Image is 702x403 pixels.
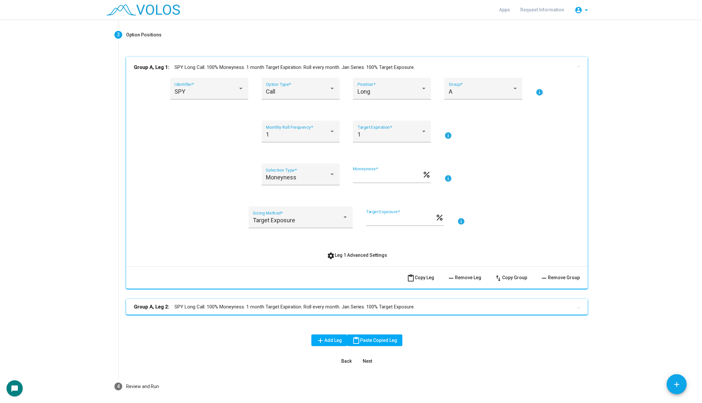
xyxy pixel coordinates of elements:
[266,174,296,181] span: Moneyness
[126,383,159,390] div: Review and Run
[347,334,402,346] button: Paste Copied Leg
[266,88,275,95] span: Call
[667,374,687,394] button: Add icon
[494,4,515,16] a: Apps
[134,303,169,311] b: Group A, Leg 2:
[407,275,434,280] span: Copy Leg
[327,253,387,258] span: Leg 1 Advanced Settings
[540,275,580,280] span: Remove Group
[447,274,455,282] mat-icon: remove
[175,88,185,95] span: SPY
[311,334,347,346] button: Add Leg
[352,337,360,344] mat-icon: content_paste
[363,358,372,364] span: Next
[494,275,527,280] span: Copy Group
[444,175,452,182] mat-icon: info
[535,272,585,283] button: Remove Group
[126,32,162,38] div: Option Positions
[444,132,452,139] mat-icon: info
[540,274,548,282] mat-icon: remove
[134,303,572,311] mat-panel-title: SPY Long Call. 100% Moneyness. 1 month Target Expiration. Roll every month. Jan Series. 100% Targ...
[494,274,502,282] mat-icon: swap_vert
[672,380,681,389] mat-icon: add
[134,64,169,71] b: Group A, Leg 1:
[357,355,378,367] button: Next
[317,337,324,344] mat-icon: add
[134,64,572,71] mat-panel-title: SPY Long Call. 100% Moneyness. 1 month Target Expiration. Roll every month. Jan Series. 100% Targ...
[489,272,532,283] button: Copy Group
[126,78,588,289] div: Group A, Leg 1:SPY Long Call. 100% Moneyness. 1 month Target Expiration. Roll every month. Jan Se...
[357,131,361,138] span: 1
[575,6,582,14] mat-icon: account_circle
[402,272,439,283] button: Copy Leg
[407,274,415,282] mat-icon: content_paste
[435,213,444,221] mat-icon: percent
[457,217,465,225] mat-icon: info
[520,7,564,12] span: Request Information
[515,4,569,16] a: Request Information
[352,338,397,343] span: Paste Copied Leg
[266,131,269,138] span: 1
[422,170,431,178] mat-icon: percent
[117,383,120,389] span: 4
[449,88,452,95] span: A
[253,217,295,224] span: Target Exposure
[126,57,588,78] mat-expansion-panel-header: Group A, Leg 1:SPY Long Call. 100% Moneyness. 1 month Target Expiration. Roll every month. Jan Se...
[582,6,590,14] mat-icon: arrow_drop_down
[499,7,510,12] span: Apps
[317,338,342,343] span: Add Leg
[536,88,543,96] mat-icon: info
[322,249,392,261] button: Leg 1 Advanced Settings
[336,355,357,367] button: Back
[11,385,19,393] mat-icon: chat_bubble
[447,275,481,280] span: Remove Leg
[357,88,370,95] span: Long
[327,252,335,260] mat-icon: settings
[442,272,487,283] button: Remove Leg
[341,358,352,364] span: Back
[126,299,588,315] mat-expansion-panel-header: Group A, Leg 2:SPY Long Call. 100% Moneyness. 1 month Target Expiration. Roll every month. Jan Se...
[117,32,120,38] span: 3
